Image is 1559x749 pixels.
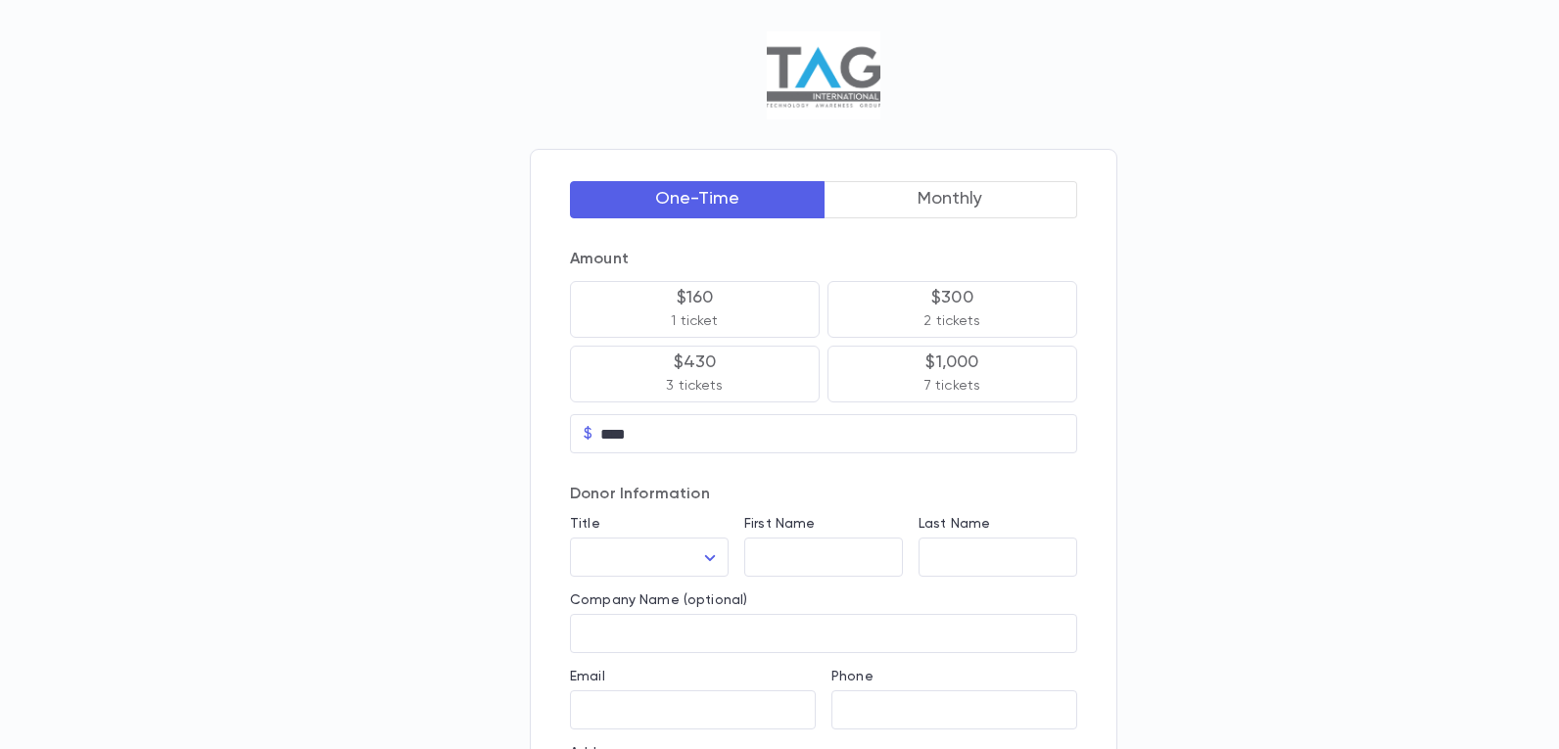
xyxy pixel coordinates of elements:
button: $3002 tickets [827,281,1077,338]
p: $430 [674,352,717,372]
button: $1,0007 tickets [827,346,1077,402]
p: $160 [677,288,714,307]
p: 2 tickets [923,311,980,331]
label: First Name [744,516,815,532]
button: $1601 ticket [570,281,820,338]
label: Email [570,669,605,684]
p: Donor Information [570,485,1077,504]
p: 3 tickets [666,376,723,396]
button: $4303 tickets [570,346,820,402]
label: Title [570,516,600,532]
p: Amount [570,250,1077,269]
img: Logo [767,31,879,119]
p: $300 [931,288,973,307]
button: One-Time [570,181,825,218]
label: Last Name [919,516,990,532]
p: 1 ticket [671,311,718,331]
div: ​ [570,538,729,577]
label: Phone [831,669,874,684]
button: Monthly [824,181,1078,218]
p: $ [584,424,592,444]
p: $1,000 [925,352,978,372]
p: 7 tickets [924,376,980,396]
label: Company Name (optional) [570,592,747,608]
